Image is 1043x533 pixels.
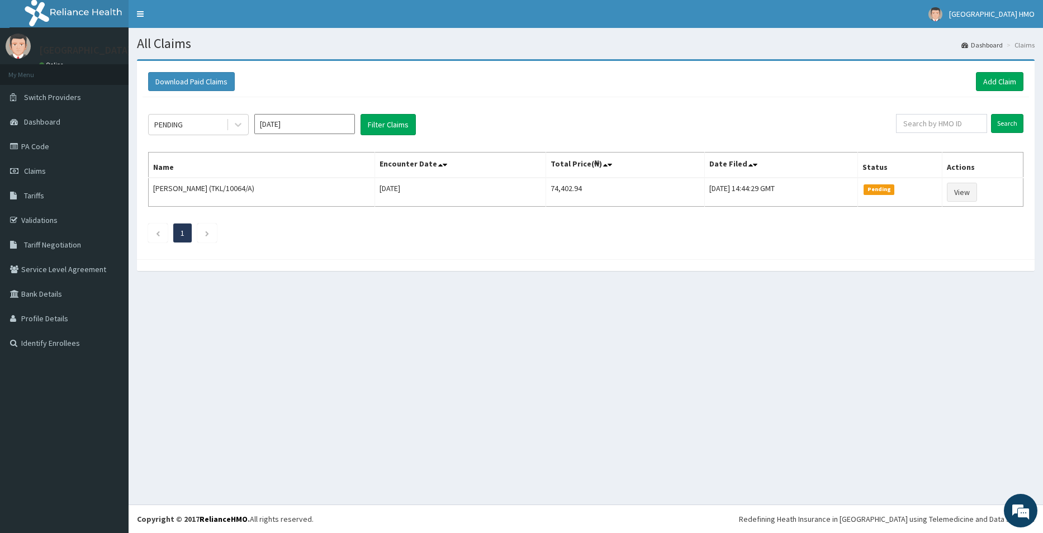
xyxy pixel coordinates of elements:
span: Dashboard [24,117,60,127]
img: User Image [6,34,31,59]
th: Total Price(₦) [546,153,705,178]
th: Status [858,153,942,178]
a: RelianceHMO [200,514,248,524]
p: [GEOGRAPHIC_DATA] HMO [39,45,154,55]
footer: All rights reserved. [129,505,1043,533]
td: 74,402.94 [546,178,705,207]
td: [DATE] [374,178,546,207]
a: View [947,183,977,202]
button: Download Paid Claims [148,72,235,91]
a: Dashboard [961,40,1003,50]
th: Encounter Date [374,153,546,178]
strong: Copyright © 2017 . [137,514,250,524]
a: Previous page [155,228,160,238]
th: Name [149,153,375,178]
button: Filter Claims [361,114,416,135]
a: Next page [205,228,210,238]
li: Claims [1004,40,1035,50]
div: PENDING [154,119,183,130]
a: Add Claim [976,72,1023,91]
th: Date Filed [705,153,858,178]
a: Online [39,61,66,69]
td: [PERSON_NAME] (TKL/10064/A) [149,178,375,207]
img: User Image [928,7,942,21]
input: Search by HMO ID [896,114,987,133]
div: Redefining Heath Insurance in [GEOGRAPHIC_DATA] using Telemedicine and Data Science! [739,513,1035,525]
h1: All Claims [137,36,1035,51]
span: Tariffs [24,191,44,201]
input: Search [991,114,1023,133]
input: Select Month and Year [254,114,355,134]
span: Tariff Negotiation [24,240,81,250]
span: Claims [24,166,46,176]
span: [GEOGRAPHIC_DATA] HMO [949,9,1035,19]
td: [DATE] 14:44:29 GMT [705,178,858,207]
span: Switch Providers [24,92,81,102]
span: Pending [864,184,894,194]
th: Actions [942,153,1023,178]
a: Page 1 is your current page [181,228,184,238]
